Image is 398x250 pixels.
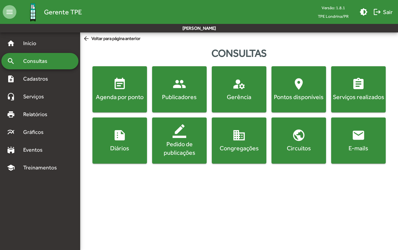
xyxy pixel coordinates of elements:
[331,66,386,112] button: Serviços realizados
[212,117,266,164] button: Congregações
[212,66,266,112] button: Gerência
[94,93,146,101] div: Agenda por ponto
[271,66,326,112] button: Pontos disponíveis
[19,110,56,119] span: Relatórios
[373,8,381,16] mat-icon: logout
[19,146,52,154] span: Eventos
[213,93,265,101] div: Gerência
[153,140,205,157] div: Pedido de publicações
[3,5,16,19] mat-icon: menu
[19,75,57,83] span: Cadastros
[271,117,326,164] button: Circuitos
[273,144,325,152] div: Circuitos
[7,164,15,172] mat-icon: school
[359,8,368,16] mat-icon: brightness_medium
[152,66,207,112] button: Publicadores
[80,45,398,61] div: Consultas
[173,124,186,138] mat-icon: border_color
[92,66,147,112] button: Agenda por ponto
[152,117,207,164] button: Pedido de publicações
[153,93,205,101] div: Publicadores
[83,35,91,43] mat-icon: arrow_back
[7,110,15,119] mat-icon: print
[273,93,325,101] div: Pontos disponíveis
[22,1,44,23] img: Logo
[44,6,82,17] span: Gerente TPE
[352,128,365,142] mat-icon: email
[232,77,246,91] mat-icon: manage_accounts
[232,128,246,142] mat-icon: domain
[7,146,15,154] mat-icon: stadium
[19,57,56,65] span: Consultas
[113,77,127,91] mat-icon: event_note
[7,128,15,136] mat-icon: multiline_chart
[19,128,53,136] span: Gráficos
[19,164,65,172] span: Treinamentos
[19,93,53,101] span: Serviços
[213,144,265,152] div: Congregações
[370,6,395,18] button: Sair
[173,77,186,91] mat-icon: people
[83,35,141,43] span: Voltar para página anterior
[94,144,146,152] div: Diários
[292,77,306,91] mat-icon: location_on
[7,93,15,101] mat-icon: headset_mic
[19,39,46,47] span: Início
[352,77,365,91] mat-icon: assignment
[333,93,384,101] div: Serviços realizados
[333,144,384,152] div: E-mails
[312,12,354,20] span: TPE Londrina/PR
[292,128,306,142] mat-icon: public
[113,128,127,142] mat-icon: summarize
[7,39,15,47] mat-icon: home
[16,1,82,23] a: Gerente TPE
[7,57,15,65] mat-icon: search
[331,117,386,164] button: E-mails
[312,3,354,12] div: Versão: 1.8.1
[373,6,393,18] span: Sair
[92,117,147,164] button: Diários
[7,75,15,83] mat-icon: note_add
